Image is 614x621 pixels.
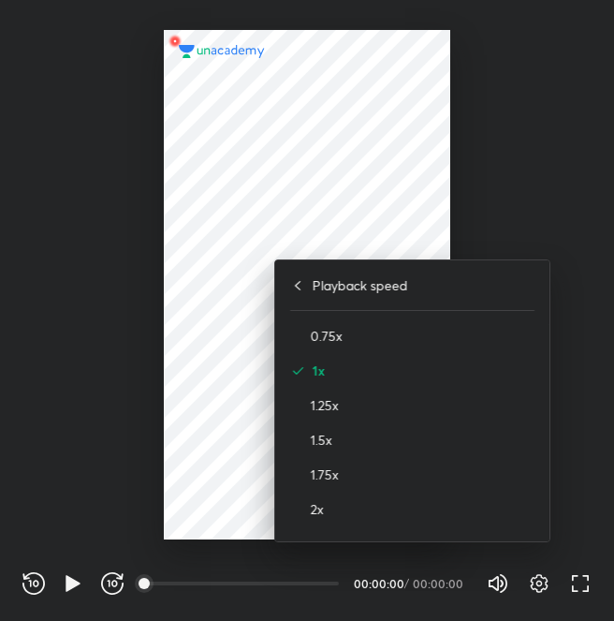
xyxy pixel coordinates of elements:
h4: Playback speed [313,275,408,295]
img: activeRate.6640ab9b.svg [290,363,305,378]
h4: 2x [311,499,534,519]
h4: 1.25x [311,395,534,415]
h4: 0.75x [311,326,534,346]
h4: 1.75x [311,465,534,484]
h4: 1x [313,361,534,380]
h4: 1.5x [311,430,534,450]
